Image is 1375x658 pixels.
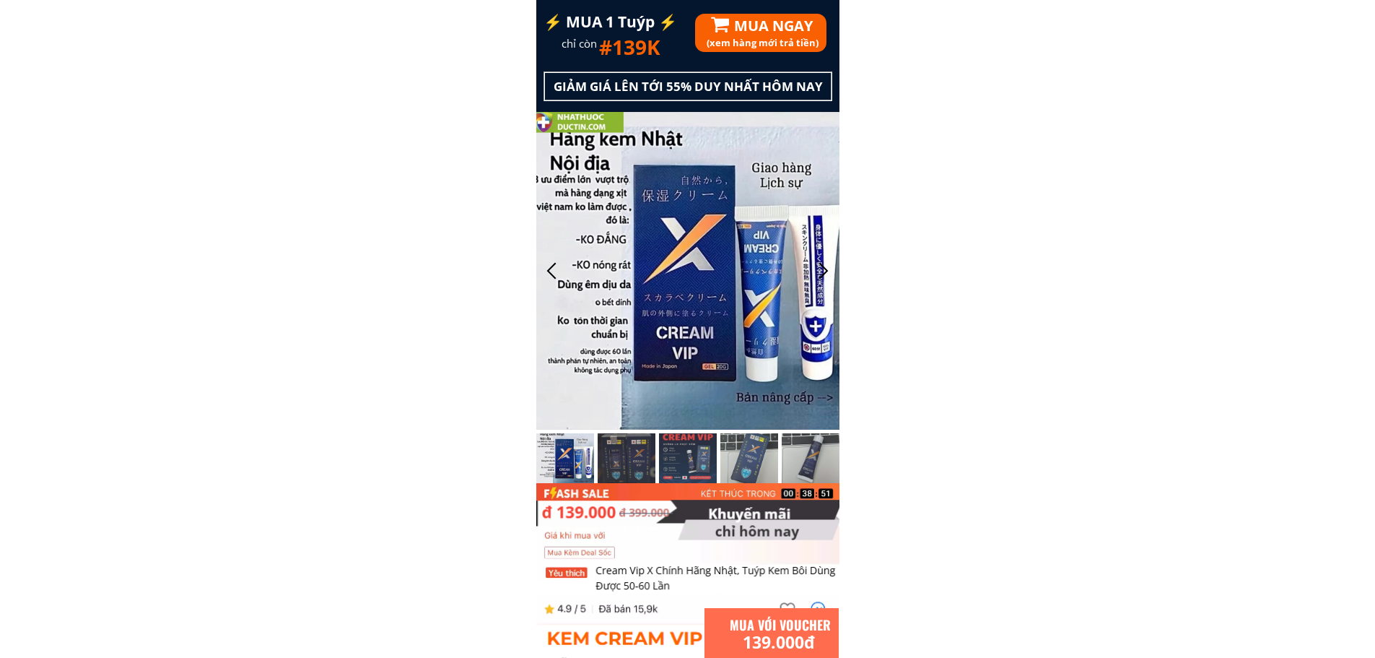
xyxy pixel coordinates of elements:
[734,14,951,38] h1: MUA NGAY
[743,629,856,656] h3: 139.000đ
[599,31,816,64] h1: #139K
[554,77,909,116] h3: GIẢM GIÁ LÊN TỚI 55% DUY NHẤT HÔM NAY
[544,10,688,35] h3: ⚡️ MUA 1 Tuýp ⚡️
[562,35,850,52] h3: chỉ còn
[707,35,995,51] h3: (xem hàng mới trả tiền)
[730,615,928,636] h1: MUA VỚI VOUCHER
